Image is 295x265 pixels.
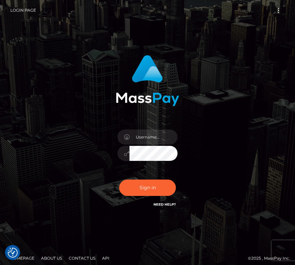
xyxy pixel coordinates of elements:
[99,253,112,263] a: API
[7,253,37,263] a: Homepage
[119,180,176,196] button: Sign in
[8,248,18,258] img: Revisit consent button
[66,253,98,263] a: Contact Us
[272,6,285,15] button: Toggle navigation
[154,202,176,207] a: Need Help?
[8,248,18,258] button: Consent Preferences
[10,3,36,17] a: Login Page
[129,129,178,145] input: Username...
[38,253,65,263] a: About Us
[116,55,179,106] img: MassPay Login
[5,255,290,262] div: © 2025 , MassPay Inc.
